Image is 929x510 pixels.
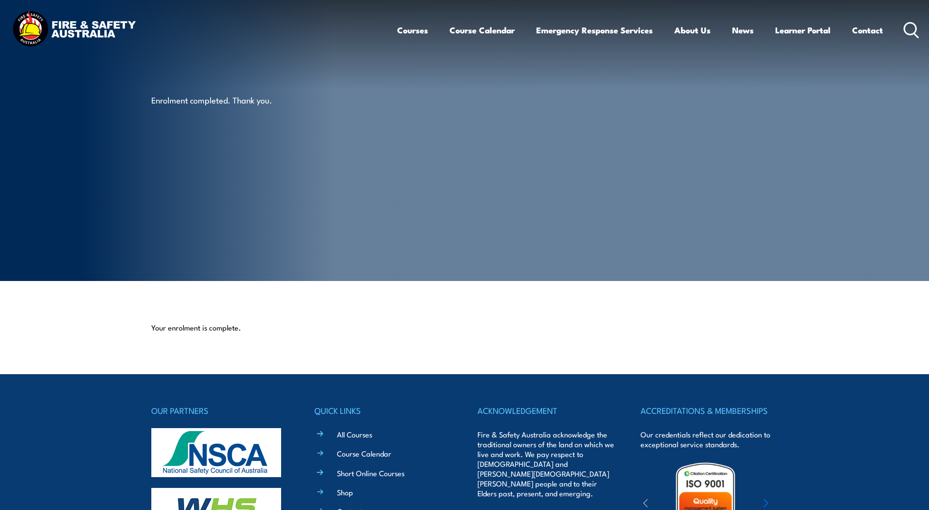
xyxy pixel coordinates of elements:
a: Course Calendar [450,17,515,43]
a: Short Online Courses [337,468,405,478]
p: Enrolment completed. Thank you. [151,94,330,105]
a: All Courses [337,429,372,439]
p: Fire & Safety Australia acknowledge the traditional owners of the land on which we live and work.... [477,430,615,498]
a: Contact [852,17,883,43]
a: About Us [674,17,711,43]
h4: OUR PARTNERS [151,404,288,417]
p: Your enrolment is complete. [151,323,778,332]
a: Emergency Response Services [536,17,653,43]
p: Our credentials reflect our dedication to exceptional service standards. [641,430,778,449]
a: Course Calendar [337,448,391,459]
a: News [732,17,754,43]
h4: QUICK LINKS [314,404,452,417]
a: Learner Portal [775,17,831,43]
h4: ACCREDITATIONS & MEMBERSHIPS [641,404,778,417]
a: Courses [397,17,428,43]
h4: ACKNOWLEDGEMENT [477,404,615,417]
a: Shop [337,487,353,497]
img: nsca-logo-footer [151,428,281,477]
